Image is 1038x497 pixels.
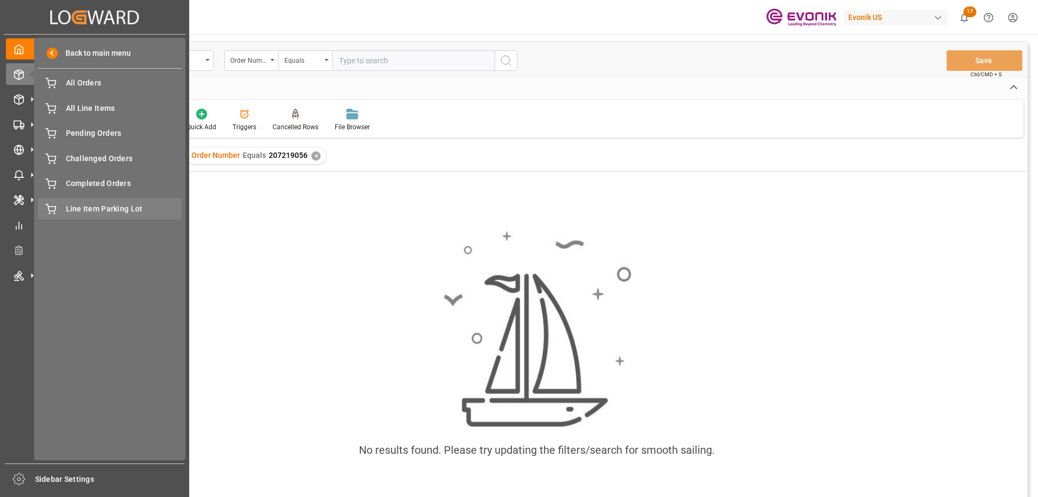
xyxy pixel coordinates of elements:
input: Type to search [332,50,495,71]
a: My Cockpit [6,38,183,59]
div: Order Number [230,53,267,65]
a: All Orders [38,72,182,94]
span: Sidebar Settings [35,474,185,485]
div: File Browser [335,122,370,132]
div: Triggers [232,122,256,132]
div: Quick Add [187,122,216,132]
button: open menu [278,50,332,71]
a: Completed Orders [38,173,182,194]
button: open menu [224,50,278,71]
span: Ctrl/CMD + S [970,70,1002,78]
button: search button [495,50,517,71]
div: No results found. Please try updating the filters/search for smooth sailing. [359,442,715,458]
span: 17 [963,6,976,17]
button: Help Center [976,5,1001,30]
div: Equals [284,53,321,65]
button: show 17 new notifications [952,5,976,30]
a: Line Item Parking Lot [38,198,182,219]
a: My Reports [6,214,183,235]
button: Save [947,50,1022,71]
span: Completed Orders [66,178,182,189]
a: Challenged Orders [38,148,182,169]
div: Cancelled Rows [272,122,318,132]
div: Evonik US [844,10,948,25]
button: Evonik US [844,7,952,28]
span: All Line Items [66,103,182,114]
a: Transport Planner [6,240,183,261]
span: Back to main menu [58,48,131,59]
div: ✕ [311,151,321,161]
span: Line Item Parking Lot [66,203,182,215]
span: All Orders [66,77,182,89]
span: Order Number [191,151,240,160]
a: Pending Orders [38,123,182,144]
img: smooth_sailing.jpeg [442,230,631,429]
img: Evonik-brand-mark-Deep-Purple-RGB.jpeg_1700498283.jpeg [766,8,836,27]
span: Equals [243,151,266,160]
span: Challenged Orders [66,153,182,164]
a: All Line Items [38,97,182,118]
span: Pending Orders [66,128,182,139]
span: 207219056 [269,151,308,160]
